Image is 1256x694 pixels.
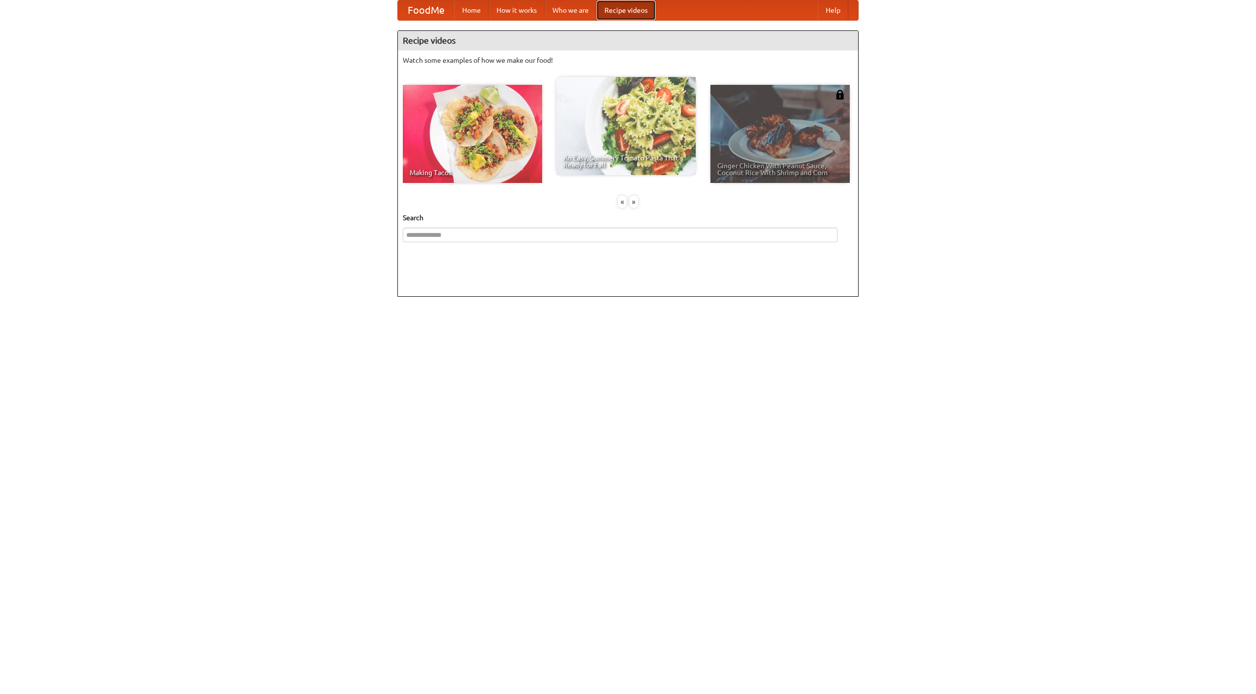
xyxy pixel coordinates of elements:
h4: Recipe videos [398,31,858,51]
h5: Search [403,213,853,223]
a: An Easy, Summery Tomato Pasta That's Ready for Fall [556,77,696,175]
div: » [629,196,638,208]
span: An Easy, Summery Tomato Pasta That's Ready for Fall [563,154,689,168]
div: « [618,196,627,208]
a: How it works [489,0,545,20]
a: Recipe videos [597,0,655,20]
a: Help [818,0,848,20]
p: Watch some examples of how we make our food! [403,55,853,65]
img: 483408.png [835,90,845,100]
span: Making Tacos [410,169,535,176]
a: FoodMe [398,0,454,20]
a: Making Tacos [403,85,542,183]
a: Who we are [545,0,597,20]
a: Home [454,0,489,20]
